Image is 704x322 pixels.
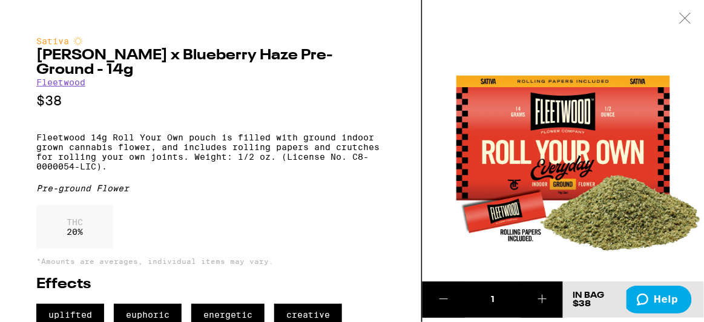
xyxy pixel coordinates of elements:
[36,93,385,108] p: $38
[573,291,604,300] div: In Bag
[73,36,83,46] img: sativaColor.svg
[573,300,591,308] span: $38
[67,217,83,227] p: THC
[627,286,692,316] iframe: Opens a widget where you can find more information
[36,36,385,46] div: Sativa
[36,183,385,193] div: Pre-ground Flower
[36,205,113,249] div: 20 %
[563,281,704,318] button: In Bag$38
[465,294,521,306] div: 1
[36,133,385,171] p: Fleetwood 14g Roll Your Own pouch is filled with ground indoor grown cannabis flower, and include...
[36,77,85,87] a: Fleetwood
[36,257,385,265] p: *Amounts are averages, individual items may vary.
[36,277,385,292] h2: Effects
[36,48,385,77] h2: [PERSON_NAME] x Blueberry Haze Pre-Ground - 14g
